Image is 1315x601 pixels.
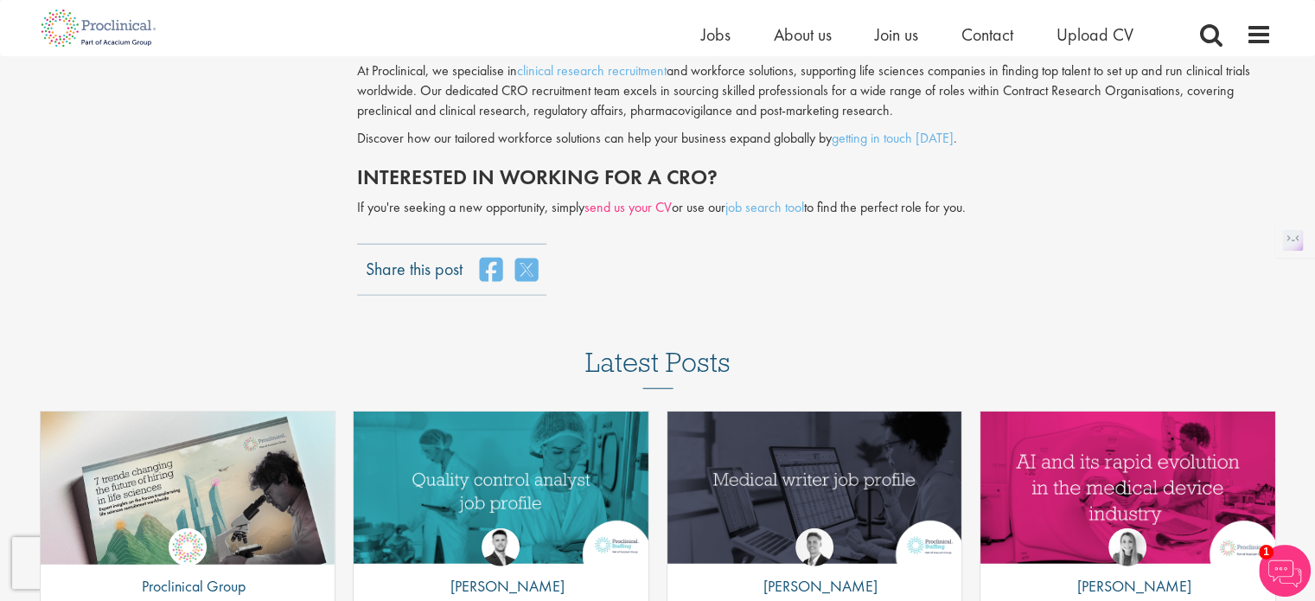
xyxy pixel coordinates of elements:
img: Proclinical: Life sciences hiring trends report 2025 [41,412,335,578]
a: share on facebook [480,257,502,283]
img: Proclinical Group [169,528,207,566]
a: Join us [875,23,918,46]
a: share on twitter [515,257,538,283]
p: [PERSON_NAME] [750,575,878,598]
img: Medical writer job profile [667,412,962,565]
a: Link to a post [667,412,962,565]
a: job search tool [725,198,804,216]
a: Jobs [701,23,731,46]
img: Joshua Godden [482,528,520,566]
a: clinical research recruitment [517,61,667,80]
h3: Latest Posts [585,348,731,389]
img: Chatbot [1259,545,1311,597]
p: At Proclinical, we specialise in and workforce solutions, supporting life sciences companies in f... [357,61,1272,121]
a: Upload CV [1056,23,1133,46]
span: 1 [1259,545,1274,559]
a: About us [774,23,832,46]
p: [PERSON_NAME] [437,575,565,598]
a: Contact [961,23,1013,46]
img: AI and Its Impact on the Medical Device Industry | Proclinical [980,412,1275,565]
h2: Interested in working for a CRO? [357,166,1272,189]
a: Link to a post [41,412,335,565]
p: If you're seeking a new opportunity, simply or use our to find the perfect role for you. [357,198,1272,218]
a: getting in touch [DATE] [832,129,954,147]
p: Proclinical Group [129,575,246,598]
img: George Watson [795,528,833,566]
iframe: reCAPTCHA [12,537,233,589]
a: Link to a post [980,412,1275,565]
a: Link to a post [354,412,648,565]
a: send us your CV [584,198,672,216]
img: Hannah Burke [1108,528,1146,566]
label: Share this post [366,257,463,269]
p: [PERSON_NAME] [1064,575,1191,598]
p: Discover how our tailored workforce solutions can help your business expand globally by . [357,129,1272,149]
img: quality control analyst job profile [354,412,648,565]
